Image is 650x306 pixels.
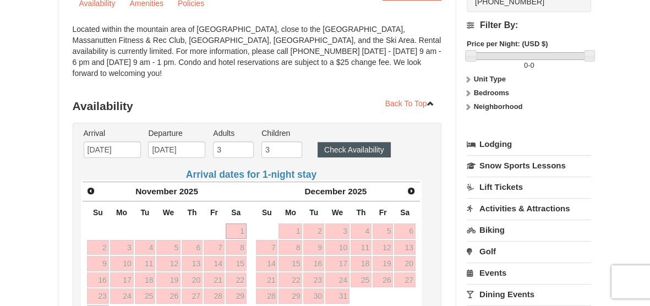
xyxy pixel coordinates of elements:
h4: Filter By: [467,20,592,30]
strong: Neighborhood [474,102,523,111]
a: 2 [87,240,108,255]
a: 14 [204,256,225,271]
a: 26 [373,272,394,288]
span: Thursday [356,208,365,217]
a: Prev [84,183,99,199]
span: Tuesday [140,208,149,217]
span: Friday [210,208,218,217]
a: 12 [156,256,181,271]
a: 25 [351,272,372,288]
a: 17 [110,272,134,288]
a: 10 [325,240,349,255]
a: 15 [278,256,302,271]
a: 12 [373,240,394,255]
a: 9 [87,256,108,271]
a: Events [467,263,592,283]
a: 4 [135,240,156,255]
a: 13 [182,256,203,271]
a: Lodging [467,134,592,154]
label: Children [261,128,302,139]
span: 2025 [179,187,198,196]
span: 2025 [348,187,367,196]
span: Friday [379,208,387,217]
a: 8 [226,240,247,255]
div: Located within the mountain area of [GEOGRAPHIC_DATA], close to the [GEOGRAPHIC_DATA], Massanutte... [73,24,442,90]
a: 16 [303,256,324,271]
button: Check Availability [318,142,391,157]
a: 5 [373,223,394,239]
a: Snow Sports Lessons [467,155,592,176]
span: Monday [285,208,296,217]
a: 7 [256,240,277,255]
a: 20 [182,272,203,288]
a: 30 [303,288,324,304]
a: 23 [87,288,108,304]
a: 18 [135,272,156,288]
span: Prev [86,187,95,195]
strong: Bedrooms [474,89,509,97]
a: 16 [87,272,108,288]
a: 21 [204,272,225,288]
a: 6 [182,240,203,255]
a: 28 [204,288,225,304]
span: Sunday [262,208,272,217]
a: 15 [226,256,247,271]
label: - [467,60,592,71]
span: Saturday [400,208,409,217]
span: 0 [530,61,534,69]
a: 17 [325,256,349,271]
a: 29 [278,288,302,304]
a: 1 [226,223,247,239]
label: Arrival [84,128,141,139]
span: Monday [116,208,127,217]
a: Back To Top [378,95,442,112]
a: 23 [303,272,324,288]
a: 18 [351,256,372,271]
a: Next [404,183,419,199]
a: 4 [351,223,372,239]
span: Tuesday [309,208,318,217]
h4: Arrival dates for 1-night stay [81,169,422,180]
a: 2 [303,223,324,239]
span: Wednesday [332,208,343,217]
a: 10 [110,256,134,271]
strong: Price per Night: (USD $) [467,40,548,48]
a: 26 [156,288,181,304]
a: 6 [394,223,415,239]
a: 14 [256,256,277,271]
a: 3 [325,223,349,239]
a: 29 [226,288,247,304]
a: 27 [394,272,415,288]
span: December [304,187,345,196]
label: Adults [213,128,254,139]
span: Next [407,187,416,195]
a: 3 [110,240,134,255]
a: 19 [156,272,181,288]
a: 31 [325,288,349,304]
a: 28 [256,288,277,304]
a: 7 [204,240,225,255]
span: Thursday [187,208,196,217]
h3: Availability [73,95,442,117]
a: 8 [278,240,302,255]
a: 19 [373,256,394,271]
a: 11 [135,256,156,271]
a: 9 [303,240,324,255]
span: Wednesday [163,208,174,217]
a: 11 [351,240,372,255]
a: 21 [256,272,277,288]
a: Biking [467,220,592,240]
span: 0 [524,61,528,69]
a: 22 [226,272,247,288]
a: 5 [156,240,181,255]
a: 1 [278,223,302,239]
strong: Unit Type [474,75,506,83]
a: 13 [394,240,415,255]
a: Golf [467,241,592,261]
span: Saturday [231,208,241,217]
span: November [135,187,177,196]
a: 25 [135,288,156,304]
span: Sunday [93,208,103,217]
a: 20 [394,256,415,271]
a: Lift Tickets [467,177,592,197]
